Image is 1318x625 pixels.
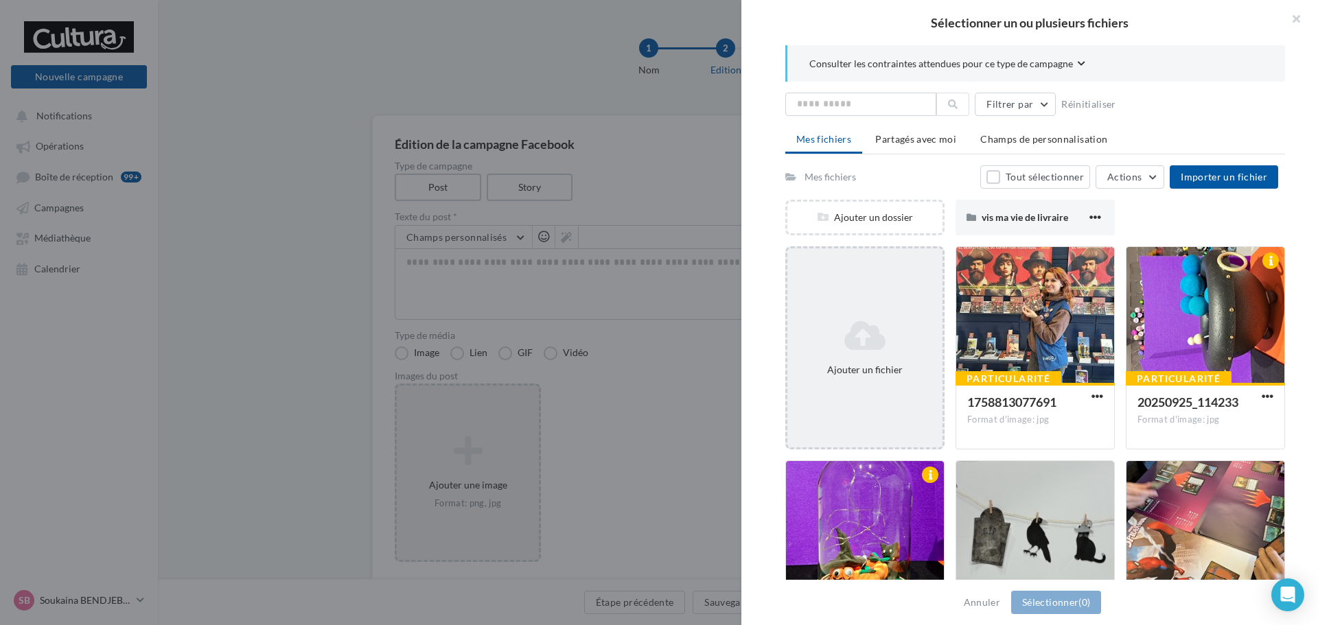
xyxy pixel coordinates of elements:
[796,133,851,145] span: Mes fichiers
[958,594,1006,611] button: Annuler
[1170,165,1278,189] button: Importer un fichier
[967,414,1103,426] div: Format d'image: jpg
[763,16,1296,29] h2: Sélectionner un ou plusieurs fichiers
[1078,596,1090,608] span: (0)
[809,57,1073,71] span: Consulter les contraintes attendues pour ce type de campagne
[1181,171,1267,182] span: Importer un fichier
[967,394,1056,410] span: 1758813077691
[1137,414,1273,426] div: Format d'image: jpg
[1011,591,1101,614] button: Sélectionner(0)
[875,133,956,145] span: Partagés avec moi
[793,363,937,377] div: Ajouter un fichier
[1096,165,1164,189] button: Actions
[982,211,1068,223] span: vis ma vie de livraire
[975,93,1056,116] button: Filtrer par
[1056,96,1122,113] button: Réinitialiser
[787,211,943,224] div: Ajouter un dossier
[956,371,1061,386] div: Particularité
[980,165,1090,189] button: Tout sélectionner
[980,133,1107,145] span: Champs de personnalisation
[805,170,856,184] div: Mes fichiers
[809,56,1085,73] button: Consulter les contraintes attendues pour ce type de campagne
[1126,371,1232,386] div: Particularité
[1137,394,1238,410] span: 20250925_114233
[1271,578,1304,611] div: Open Intercom Messenger
[1107,171,1142,182] span: Actions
